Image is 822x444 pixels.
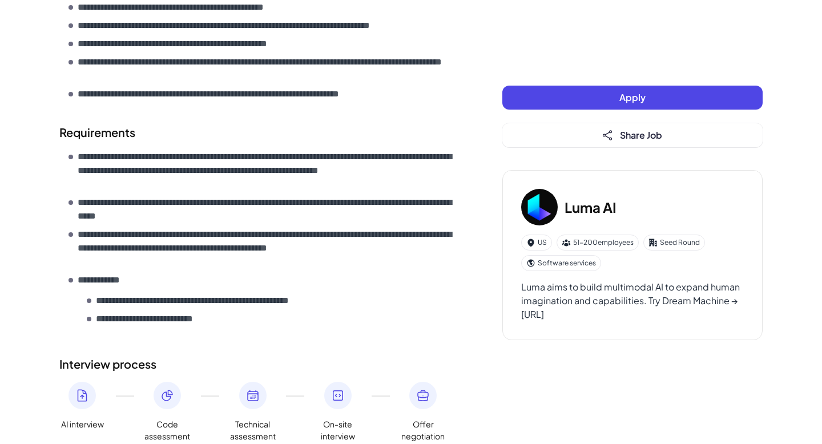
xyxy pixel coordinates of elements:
span: Offer negotiation [400,418,446,442]
span: Apply [619,91,646,103]
div: Seed Round [643,235,705,251]
div: 51-200 employees [557,235,639,251]
h2: Requirements [59,124,457,141]
button: Share Job [502,123,763,147]
button: Apply [502,86,763,110]
span: AI interview [61,418,104,430]
img: Lu [521,189,558,225]
div: Luma aims to build multimodal AI to expand human imagination and capabilities. Try Dream Machine ... [521,280,744,321]
h2: Interview process [59,356,457,373]
span: Technical assessment [230,418,276,442]
span: Code assessment [144,418,190,442]
div: US [521,235,552,251]
span: On-site interview [315,418,361,442]
h3: Luma AI [565,197,616,217]
div: Software services [521,255,601,271]
span: Share Job [620,129,662,141]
